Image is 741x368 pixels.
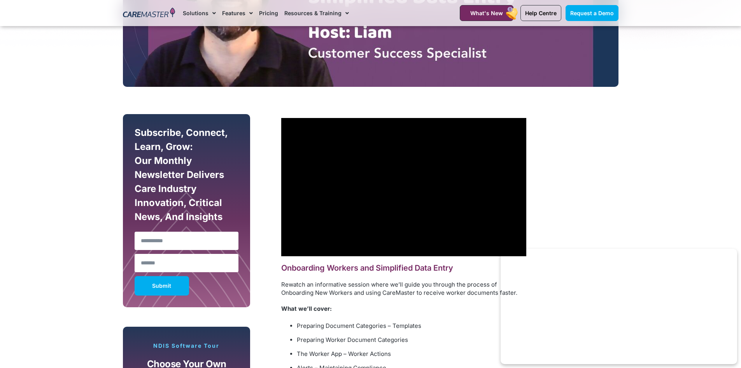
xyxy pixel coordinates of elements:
[135,276,189,296] button: Submit
[460,5,513,21] a: What's New
[297,335,526,345] li: Preparing Worker Document Categories
[281,305,332,312] strong: What we’ll cover:
[566,5,618,21] a: Request a Demo
[131,342,243,349] p: NDIS Software Tour
[281,263,453,273] span: Onboarding Workers and Simplified Data Entry
[470,10,503,16] span: What's New
[123,7,175,19] img: CareMaster Logo
[501,249,737,364] iframe: Popup CTA
[281,280,526,297] p: Rewatch an informative session where we’ll guide you through the process of Onboarding New Worker...
[525,10,557,16] span: Help Centre
[297,320,526,331] li: Preparing Document Categories – Templates
[133,126,241,228] div: Subscribe, Connect, Learn, Grow: Our Monthly Newsletter Delivers Care Industry Innovation, Critic...
[152,284,171,288] span: Submit
[520,5,561,21] a: Help Centre
[297,349,526,359] li: The Worker App – Worker Actions
[570,10,614,16] span: Request a Demo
